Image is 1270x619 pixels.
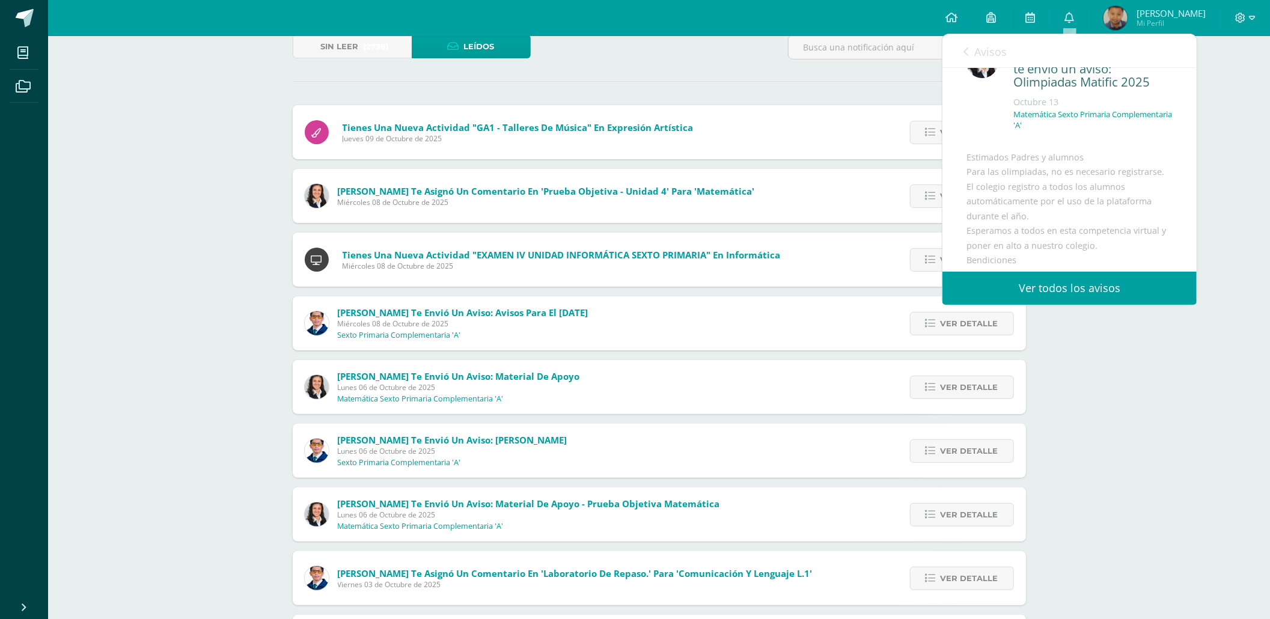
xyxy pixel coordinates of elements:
[338,434,567,446] span: [PERSON_NAME] te envió un aviso: [PERSON_NAME]
[1137,18,1206,28] span: Mi Perfil
[338,510,720,520] span: Lunes 06 de Octubre de 2025
[320,35,358,58] span: Sin leer
[338,458,461,468] p: Sexto Primaria Complementaria 'A'
[338,394,504,404] p: Matemática Sexto Primaria Complementaria 'A'
[941,440,998,462] span: Ver detalle
[1013,109,1173,130] p: Matemática Sexto Primaria Complementaria 'A'
[305,375,329,399] img: b15e54589cdbd448c33dd63f135c9987.png
[305,566,329,590] img: 059ccfba660c78d33e1d6e9d5a6a4bb6.png
[941,185,998,207] span: Ver detalle
[941,504,998,526] span: Ver detalle
[338,579,813,590] span: Viernes 03 de Octubre de 2025
[338,370,580,382] span: [PERSON_NAME] te envió un aviso: Material de apoyo
[338,185,755,197] span: [PERSON_NAME] te asignó un comentario en 'Prueba objetiva - unidad 4' para 'Matemática'
[941,376,998,398] span: Ver detalle
[942,272,1197,305] a: Ver todos los avisos
[305,502,329,526] img: b15e54589cdbd448c33dd63f135c9987.png
[1013,96,1173,108] div: Octubre 13
[305,311,329,335] img: 059ccfba660c78d33e1d6e9d5a6a4bb6.png
[363,35,389,58] span: (2738)
[338,567,813,579] span: [PERSON_NAME] te asignó un comentario en 'Laboratorio de repaso.' para 'Comunicación y Lenguaje L.1'
[941,121,998,144] span: Ver detalle
[343,249,781,261] span: Tienes una nueva actividad "EXAMEN IV UNIDAD INFORMÁTICA SEXTO PRIMARIA" En Informática
[941,313,998,335] span: Ver detalle
[343,121,694,133] span: Tienes una nueva actividad "GA1 - Talleres de música" En Expresión Artística
[789,35,1025,59] input: Busca una notificación aquí
[338,446,567,456] span: Lunes 06 de Octubre de 2025
[974,44,1007,59] span: Avisos
[338,319,588,329] span: Miércoles 08 de Octubre de 2025
[1013,62,1173,90] div: te envió un aviso: Olimpiadas Matific 2025
[338,522,504,531] p: Matemática Sexto Primaria Complementaria 'A'
[412,35,531,58] a: Leídos
[338,197,755,207] span: Miércoles 08 de Octubre de 2025
[305,184,329,208] img: b15e54589cdbd448c33dd63f135c9987.png
[338,498,720,510] span: [PERSON_NAME] te envió un aviso: Material de apoyo - prueba objetiva matemática
[343,261,781,271] span: Miércoles 08 de Octubre de 2025
[1104,6,1128,30] img: 5943287c8a0bb4b083e490a1f4d89b7f.png
[941,249,998,271] span: Ver detalle
[966,150,1173,356] div: Estimados Padres y alumnos Para las olimpiadas, no es necesario registrarse. El colegio registro ...
[338,331,461,340] p: Sexto Primaria Complementaria 'A'
[941,567,998,590] span: Ver detalle
[464,35,495,58] span: Leídos
[305,439,329,463] img: 059ccfba660c78d33e1d6e9d5a6a4bb6.png
[343,133,694,144] span: Jueves 09 de Octubre de 2025
[1137,7,1206,19] span: [PERSON_NAME]
[338,306,588,319] span: [PERSON_NAME] te envió un aviso: Avisos para el [DATE]
[293,35,412,58] a: Sin leer(2738)
[338,382,580,392] span: Lunes 06 de Octubre de 2025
